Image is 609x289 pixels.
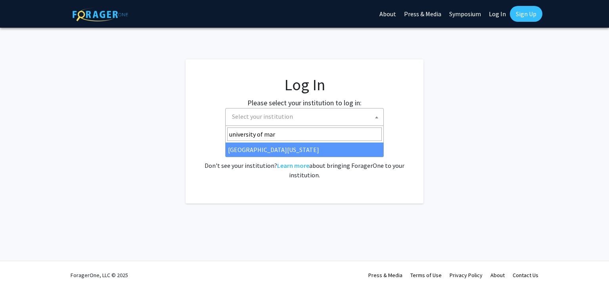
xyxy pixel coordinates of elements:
[510,6,542,22] a: Sign Up
[490,272,505,279] a: About
[71,261,128,289] div: ForagerOne, LLC © 2025
[225,108,384,126] span: Select your institution
[201,75,408,94] h1: Log In
[513,272,538,279] a: Contact Us
[226,143,383,157] li: [GEOGRAPHIC_DATA][US_STATE]
[247,97,362,108] label: Please select your institution to log in:
[201,142,408,180] div: No account? . Don't see your institution? about bringing ForagerOne to your institution.
[277,162,309,169] a: Learn more about bringing ForagerOne to your institution
[6,253,34,283] iframe: Chat
[450,272,483,279] a: Privacy Policy
[73,8,128,21] img: ForagerOne Logo
[368,272,402,279] a: Press & Media
[232,112,293,120] span: Select your institution
[229,108,383,125] span: Select your institution
[410,272,442,279] a: Terms of Use
[227,127,382,141] input: Search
